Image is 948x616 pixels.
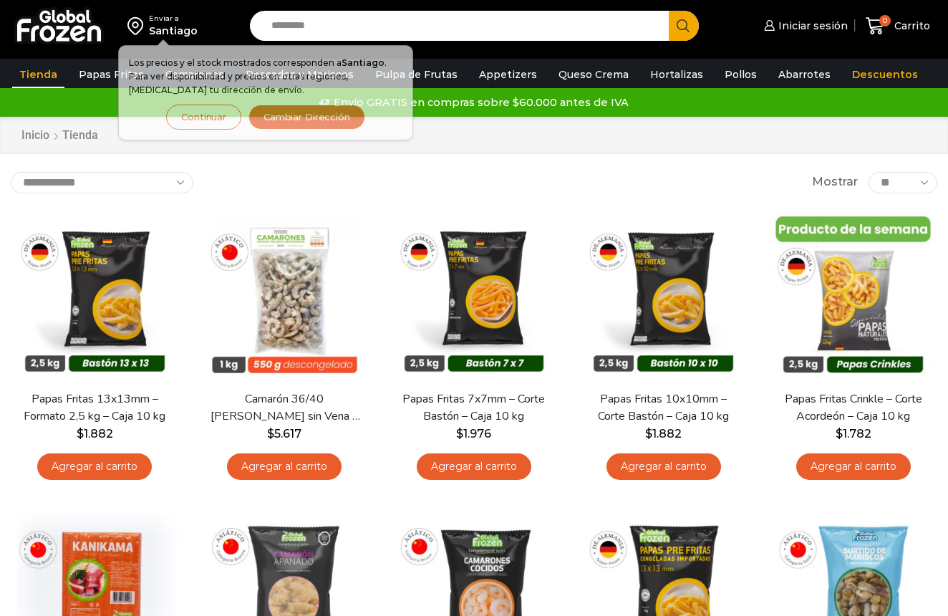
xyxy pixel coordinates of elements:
a: Papas Fritas 7x7mm – Corte Bastón – Caja 10 kg [398,391,549,424]
a: Tienda [12,61,64,88]
span: 0 [879,15,891,27]
span: $ [836,427,843,441]
a: Agregar al carrito: “Papas Fritas 7x7mm - Corte Bastón - Caja 10 kg” [417,453,531,480]
button: Continuar [166,105,241,130]
a: Papas Fritas 10x10mm – Corte Bastón – Caja 10 kg [588,391,739,424]
a: Queso Crema [551,61,636,88]
strong: Santiago [342,57,384,68]
p: Los precios y el stock mostrados corresponden a . Para ver disponibilidad y precios en otras regi... [129,56,402,97]
a: Hortalizas [643,61,710,88]
a: Papas Fritas 13x13mm – Formato 2,5 kg – Caja 10 kg [19,391,170,424]
h1: Tienda [62,128,98,142]
div: Santiago [149,24,198,38]
select: Pedido de la tienda [11,172,193,193]
a: Pollos [717,61,764,88]
span: $ [456,427,463,441]
a: Descuentos [845,61,925,88]
nav: Breadcrumb [21,127,98,144]
span: $ [267,427,274,441]
bdi: 1.882 [645,427,682,441]
a: Appetizers [472,61,544,88]
a: Camarón 36/40 [PERSON_NAME] sin Vena – Bronze – Caja 10 kg [209,391,360,424]
a: Papas Fritas [72,61,151,88]
span: $ [645,427,652,441]
a: Agregar al carrito: “Camarón 36/40 Crudo Pelado sin Vena - Bronze - Caja 10 kg” [227,453,342,480]
bdi: 1.782 [836,427,871,441]
bdi: 1.976 [456,427,491,441]
a: Abarrotes [771,61,838,88]
bdi: 1.882 [77,427,113,441]
div: Enviar a [149,14,198,24]
a: Papas Fritas Crinkle – Corte Acordeón – Caja 10 kg [778,391,929,424]
a: Iniciar sesión [760,11,848,40]
a: 0 Carrito [862,9,934,43]
bdi: 5.617 [267,427,301,441]
a: Agregar al carrito: “Papas Fritas 10x10mm - Corte Bastón - Caja 10 kg” [606,453,721,480]
a: Agregar al carrito: “Papas Fritas Crinkle - Corte Acordeón - Caja 10 kg” [796,453,911,480]
span: Carrito [891,19,930,33]
a: Inicio [21,127,50,144]
button: Cambiar Dirección [248,105,365,130]
span: $ [77,427,84,441]
a: Pulpa de Frutas [368,61,465,88]
a: Agregar al carrito: “Papas Fritas 13x13mm - Formato 2,5 kg - Caja 10 kg” [37,453,152,480]
span: Mostrar [812,174,858,191]
button: Search button [669,11,699,41]
img: address-field-icon.svg [127,14,149,38]
span: Iniciar sesión [775,19,848,33]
